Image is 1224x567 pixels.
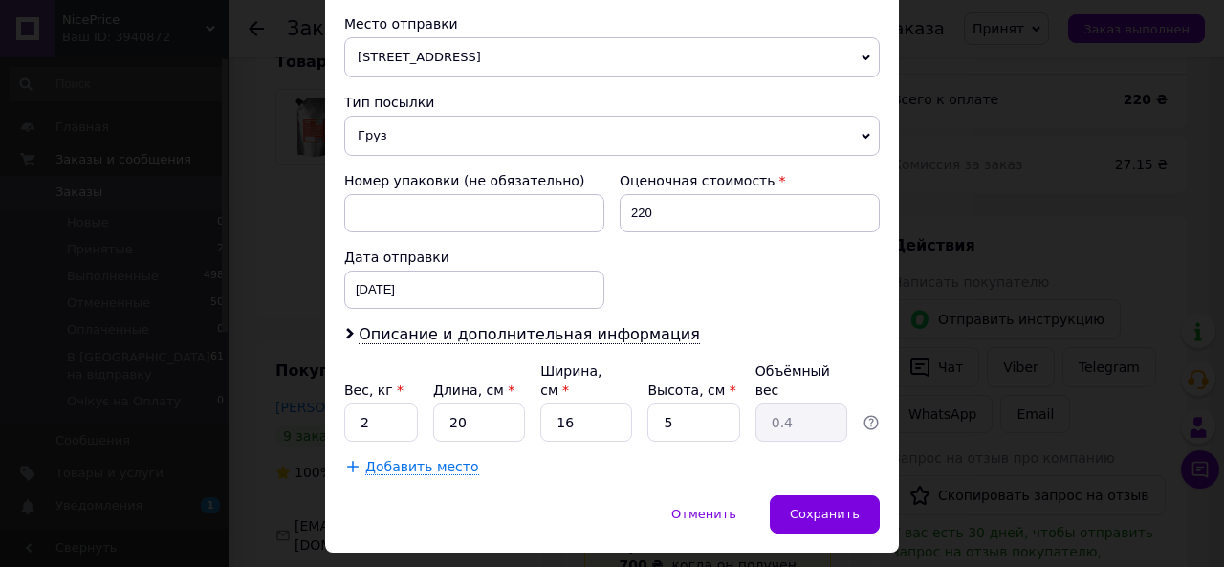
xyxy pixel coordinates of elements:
[359,325,700,344] span: Описание и дополнительная информация
[365,459,479,475] span: Добавить место
[755,361,847,400] div: Объёмный вес
[344,95,434,110] span: Тип посылки
[671,507,736,521] span: Отменить
[344,37,880,77] span: [STREET_ADDRESS]
[620,171,880,190] div: Оценочная стоимость
[344,382,404,398] label: Вес, кг
[647,382,735,398] label: Высота, см
[344,116,880,156] span: Груз
[344,248,604,267] div: Дата отправки
[790,507,860,521] span: Сохранить
[433,382,514,398] label: Длина, см
[344,171,604,190] div: Номер упаковки (не обязательно)
[344,16,458,32] span: Место отправки
[540,363,601,398] label: Ширина, см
